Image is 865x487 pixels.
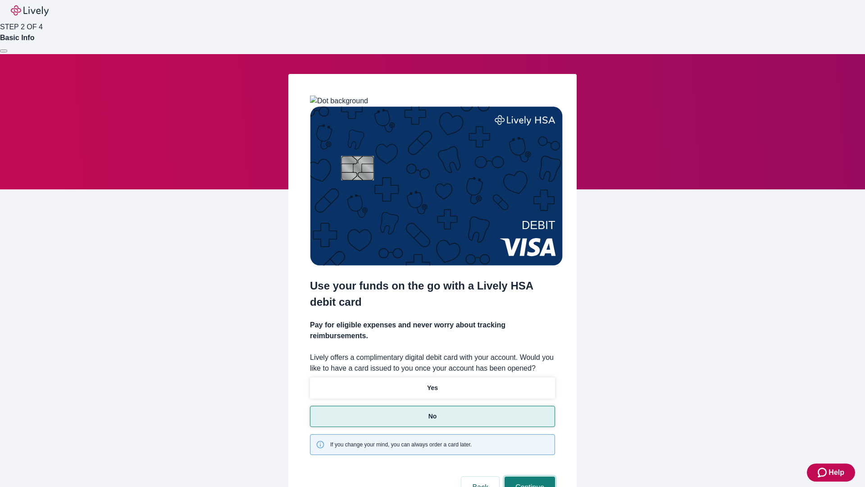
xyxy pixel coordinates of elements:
svg: Zendesk support icon [818,467,829,478]
img: Lively [11,5,49,16]
span: Help [829,467,844,478]
img: Dot background [310,96,368,106]
p: Yes [427,383,438,393]
span: If you change your mind, you can always order a card later. [330,441,472,449]
label: Lively offers a complimentary digital debit card with your account. Would you like to have a card... [310,352,555,374]
h2: Use your funds on the go with a Lively HSA debit card [310,278,555,310]
button: Yes [310,377,555,399]
h4: Pay for eligible expenses and never worry about tracking reimbursements. [310,320,555,341]
p: No [428,412,437,421]
button: Zendesk support iconHelp [807,464,855,482]
button: No [310,406,555,427]
img: Debit card [310,106,563,266]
